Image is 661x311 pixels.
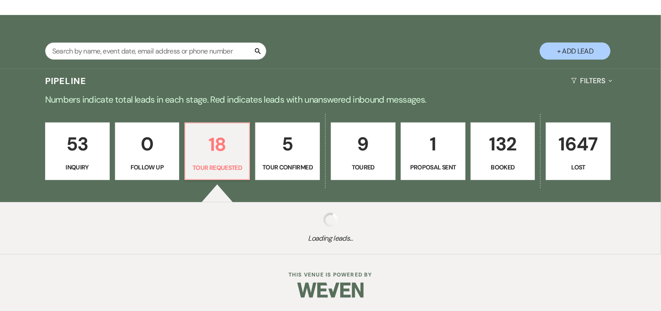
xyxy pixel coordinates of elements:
a: 0Follow Up [115,123,180,180]
a: 18Tour Requested [184,123,250,180]
p: Lost [552,162,605,172]
span: Loading leads... [33,233,628,244]
p: Numbers indicate total leads in each stage. Red indicates leads with unanswered inbound messages. [12,92,649,107]
a: 1Proposal Sent [401,123,465,180]
p: Toured [337,162,390,172]
p: 5 [261,129,314,159]
p: 9 [337,129,390,159]
a: 53Inquiry [45,123,110,180]
a: 1647Lost [546,123,611,180]
a: 5Tour Confirmed [255,123,320,180]
h3: Pipeline [45,75,87,87]
p: Tour Requested [191,163,244,173]
button: + Add Lead [540,42,611,60]
p: Tour Confirmed [261,162,314,172]
p: 1647 [552,129,605,159]
p: 1 [407,129,460,159]
img: Weven Logo [297,275,364,306]
a: 9Toured [331,123,396,180]
img: loading spinner [323,213,338,227]
p: Inquiry [51,162,104,172]
p: Proposal Sent [407,162,460,172]
p: 132 [477,129,530,159]
p: Follow Up [121,162,174,172]
p: Booked [477,162,530,172]
p: 18 [191,130,244,159]
p: 53 [51,129,104,159]
button: Filters [568,69,616,92]
a: 132Booked [471,123,535,180]
p: 0 [121,129,174,159]
input: Search by name, event date, email address or phone number [45,42,266,60]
